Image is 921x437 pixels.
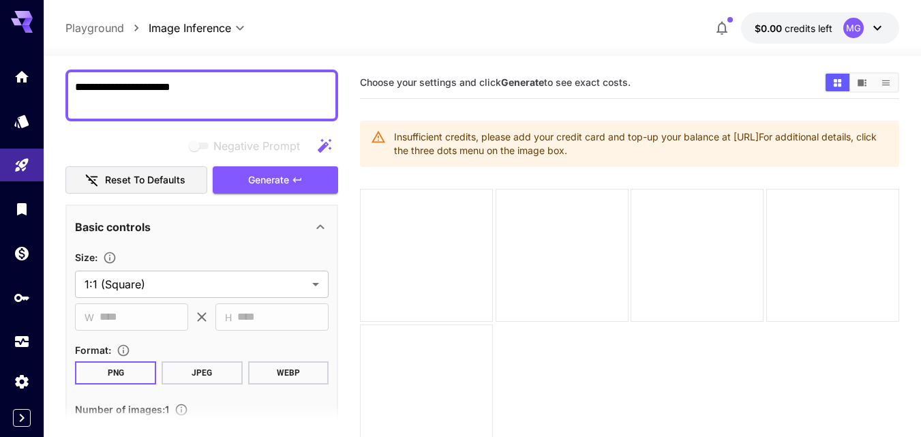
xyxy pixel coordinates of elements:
[14,289,30,306] div: API Keys
[14,68,30,85] div: Home
[843,18,864,38] div: MG
[85,276,307,292] span: 1:1 (Square)
[213,138,300,154] span: Negative Prompt
[14,157,30,174] div: Playground
[14,333,30,350] div: Usage
[65,20,149,36] nav: breadcrumb
[75,211,329,243] div: Basic controls
[75,219,151,235] p: Basic controls
[501,76,544,88] b: Generate
[14,245,30,262] div: Wallet
[824,72,899,93] div: Show media in grid viewShow media in video viewShow media in list view
[75,252,97,263] span: Size :
[755,21,832,35] div: $0.00
[225,310,232,325] span: H
[14,373,30,390] div: Settings
[394,125,888,163] div: Insufficient credits, please add your credit card and top-up your balance at [URL] For additional...
[149,20,231,36] span: Image Inference
[213,166,338,194] button: Generate
[186,137,311,154] span: Negative prompts are not compatible with the selected model.
[874,74,898,91] button: Show media in list view
[360,76,631,88] span: Choose your settings and click to see exact costs.
[785,22,832,34] span: credits left
[248,361,329,385] button: WEBP
[755,22,785,34] span: $0.00
[169,403,194,417] button: Specify how many images to generate in a single request. Each image generation will be charged se...
[85,310,94,325] span: W
[75,361,156,385] button: PNG
[65,20,124,36] a: Playground
[75,404,169,415] span: Number of images : 1
[13,409,31,427] button: Expand sidebar
[826,74,849,91] button: Show media in grid view
[850,74,874,91] button: Show media in video view
[65,166,207,194] button: Reset to defaults
[741,12,899,44] button: $0.00MG
[14,112,30,130] div: Models
[162,361,243,385] button: JPEG
[14,200,30,217] div: Library
[248,172,289,189] span: Generate
[75,344,111,356] span: Format :
[111,344,136,357] button: Choose the file format for the output image.
[97,251,122,265] button: Adjust the dimensions of the generated image by specifying its width and height in pixels, or sel...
